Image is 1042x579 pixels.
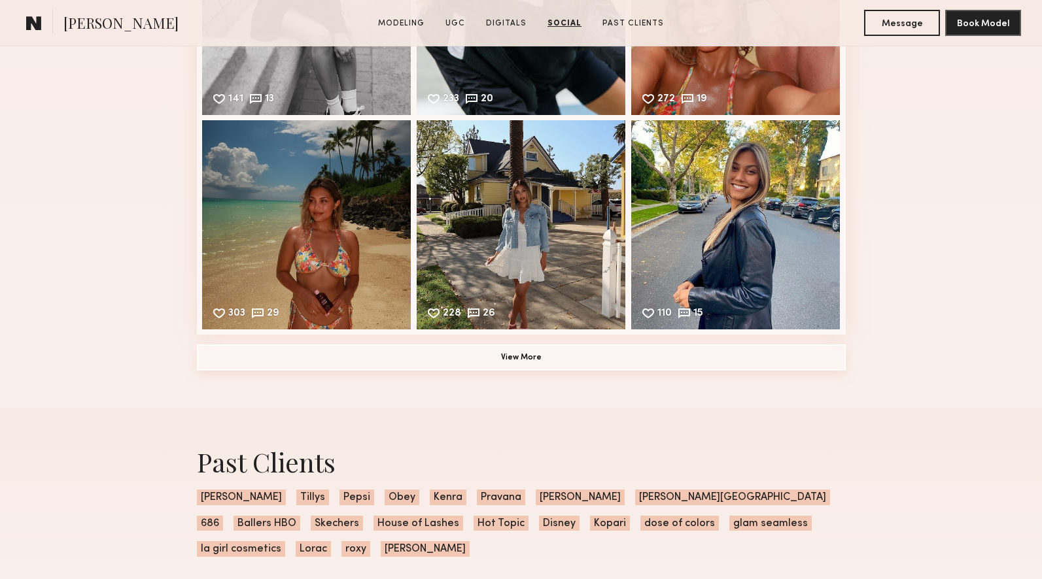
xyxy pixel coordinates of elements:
[443,308,461,320] div: 228
[228,94,243,106] div: 141
[945,10,1021,36] button: Book Model
[864,10,940,36] button: Message
[693,308,703,320] div: 15
[311,516,363,531] span: Skechers
[228,308,245,320] div: 303
[197,489,286,505] span: [PERSON_NAME]
[945,17,1021,28] a: Book Model
[385,489,419,505] span: Obey
[481,18,532,29] a: Digitals
[729,516,812,531] span: glam seamless
[339,489,374,505] span: Pepsi
[590,516,630,531] span: Kopari
[597,18,669,29] a: Past Clients
[197,444,846,479] div: Past Clients
[443,94,459,106] div: 233
[640,516,719,531] span: dose of colors
[234,516,300,531] span: Ballers HBO
[197,344,846,371] button: View More
[697,94,707,106] div: 19
[265,94,274,106] div: 13
[474,516,529,531] span: Hot Topic
[536,489,625,505] span: [PERSON_NAME]
[430,489,466,505] span: Kenra
[483,308,495,320] div: 26
[381,541,470,557] span: [PERSON_NAME]
[657,308,672,320] div: 110
[440,18,470,29] a: UGC
[197,516,223,531] span: 686
[341,541,370,557] span: roxy
[267,308,279,320] div: 29
[477,489,525,505] span: Pravana
[373,516,463,531] span: House of Lashes
[542,18,587,29] a: Social
[63,13,179,36] span: [PERSON_NAME]
[373,18,430,29] a: Modeling
[657,94,675,106] div: 272
[635,489,830,505] span: [PERSON_NAME][GEOGRAPHIC_DATA]
[197,541,285,557] span: la girl cosmetics
[296,541,331,557] span: Lorac
[481,94,493,106] div: 20
[539,516,580,531] span: Disney
[296,489,329,505] span: Tillys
